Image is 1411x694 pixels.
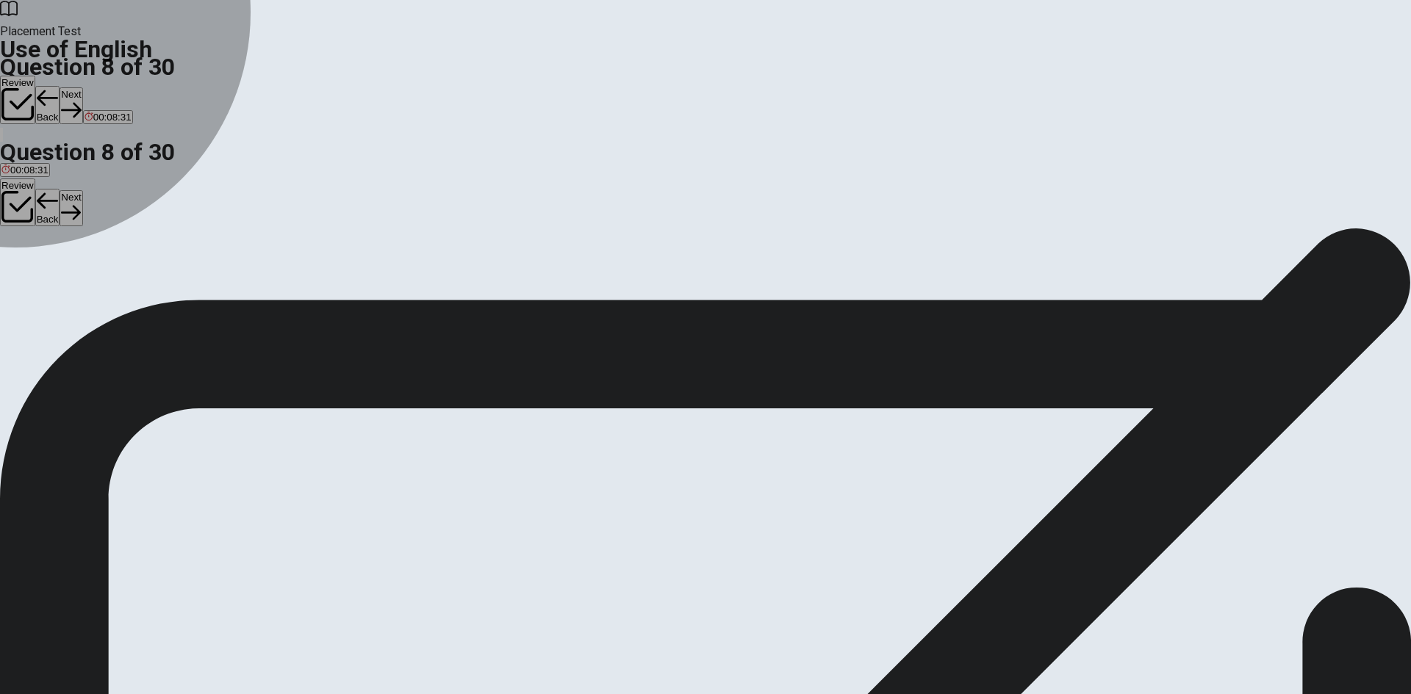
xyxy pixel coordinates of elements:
[83,110,133,124] button: 00:08:31
[35,189,60,227] button: Back
[60,190,82,226] button: Next
[93,112,132,123] span: 00:08:31
[60,87,82,123] button: Next
[35,86,60,124] button: Back
[10,165,49,176] span: 00:08:31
